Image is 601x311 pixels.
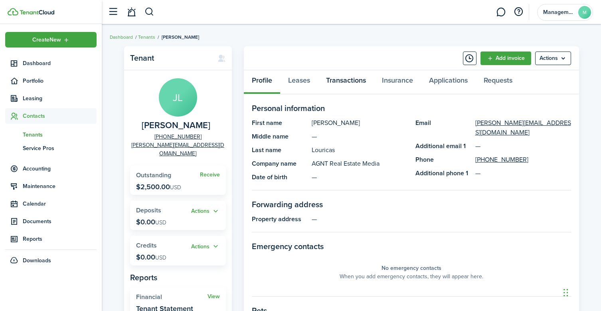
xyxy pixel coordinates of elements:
[136,206,161,215] span: Deposits
[142,121,210,131] span: Jay Louricas
[23,256,51,265] span: Downloads
[535,52,571,65] button: Open menu
[415,118,471,137] panel-main-title: Email
[23,77,97,85] span: Portfolio
[415,168,471,178] panel-main-title: Additional phone 1
[136,183,181,191] p: $2,500.00
[561,273,601,311] iframe: Chat Widget
[23,94,97,103] span: Leasing
[130,53,210,63] panel-main-title: Tenant
[130,271,226,283] panel-main-subtitle: Reports
[154,133,202,141] a: [PHONE_NUMBER]
[136,253,166,261] p: $0.00
[252,214,308,224] panel-main-title: Property address
[23,112,97,120] span: Contacts
[23,131,97,139] span: Tenants
[415,141,471,151] panel-main-title: Additional email 1
[191,207,220,216] button: Open menu
[191,207,220,216] button: Actions
[252,240,571,252] panel-main-section-title: Emergency contacts
[318,70,374,94] a: Transactions
[563,281,568,305] div: Drag
[5,231,97,247] a: Reports
[312,172,407,182] panel-main-description: —
[252,172,308,182] panel-main-title: Date of birth
[5,141,97,155] a: Service Pros
[312,132,407,141] panel-main-description: —
[191,242,220,251] button: Actions
[312,118,407,128] panel-main-description: [PERSON_NAME]
[23,144,97,153] span: Service Pros
[374,70,421,94] a: Insurance
[208,293,220,300] a: View
[252,118,308,128] panel-main-title: First name
[480,52,531,65] a: Add invoice
[421,70,476,94] a: Applications
[32,37,61,43] span: Create New
[138,34,155,41] a: Tenants
[312,145,407,155] panel-main-description: Louricas
[20,10,54,15] img: TenantCloud
[155,218,166,227] span: USD
[312,159,407,168] panel-main-description: AGNT Real Estate Media
[5,128,97,141] a: Tenants
[130,141,226,158] a: [PERSON_NAME][EMAIL_ADDRESS][DOMAIN_NAME]
[252,145,308,155] panel-main-title: Last name
[535,52,571,65] menu-btn: Actions
[578,6,591,19] avatar-text: M
[200,172,220,178] a: Receive
[280,70,318,94] a: Leases
[463,52,476,65] button: Timeline
[23,235,97,243] span: Reports
[23,200,97,208] span: Calendar
[23,182,97,190] span: Maintenance
[136,170,171,180] span: Outstanding
[252,198,571,210] panel-main-section-title: Forwarding address
[136,241,157,250] span: Credits
[170,183,181,192] span: USD
[382,264,441,272] panel-main-placeholder-title: No emergency contacts
[23,217,97,226] span: Documents
[105,4,121,20] button: Open sidebar
[8,8,18,16] img: TenantCloud
[110,34,133,41] a: Dashboard
[5,55,97,71] a: Dashboard
[340,272,483,281] panel-main-placeholder-description: When you add emergency contacts, they will appear here.
[476,70,520,94] a: Requests
[162,34,199,41] span: [PERSON_NAME]
[493,2,508,22] a: Messaging
[252,102,571,114] panel-main-section-title: Personal information
[5,32,97,48] button: Open menu
[475,118,571,137] a: [PERSON_NAME][EMAIL_ADDRESS][DOMAIN_NAME]
[543,10,575,15] span: Management
[23,59,97,67] span: Dashboard
[23,164,97,173] span: Accounting
[124,2,139,22] a: Notifications
[312,214,571,224] panel-main-description: —
[144,5,154,19] button: Search
[136,218,166,226] p: $0.00
[155,254,166,262] span: USD
[512,5,525,19] button: Open resource center
[252,132,308,141] panel-main-title: Middle name
[252,159,308,168] panel-main-title: Company name
[191,242,220,251] button: Open menu
[475,155,528,164] a: [PHONE_NUMBER]
[136,293,208,301] widget-stats-title: Financial
[415,155,471,164] panel-main-title: Phone
[159,78,197,117] avatar-text: JL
